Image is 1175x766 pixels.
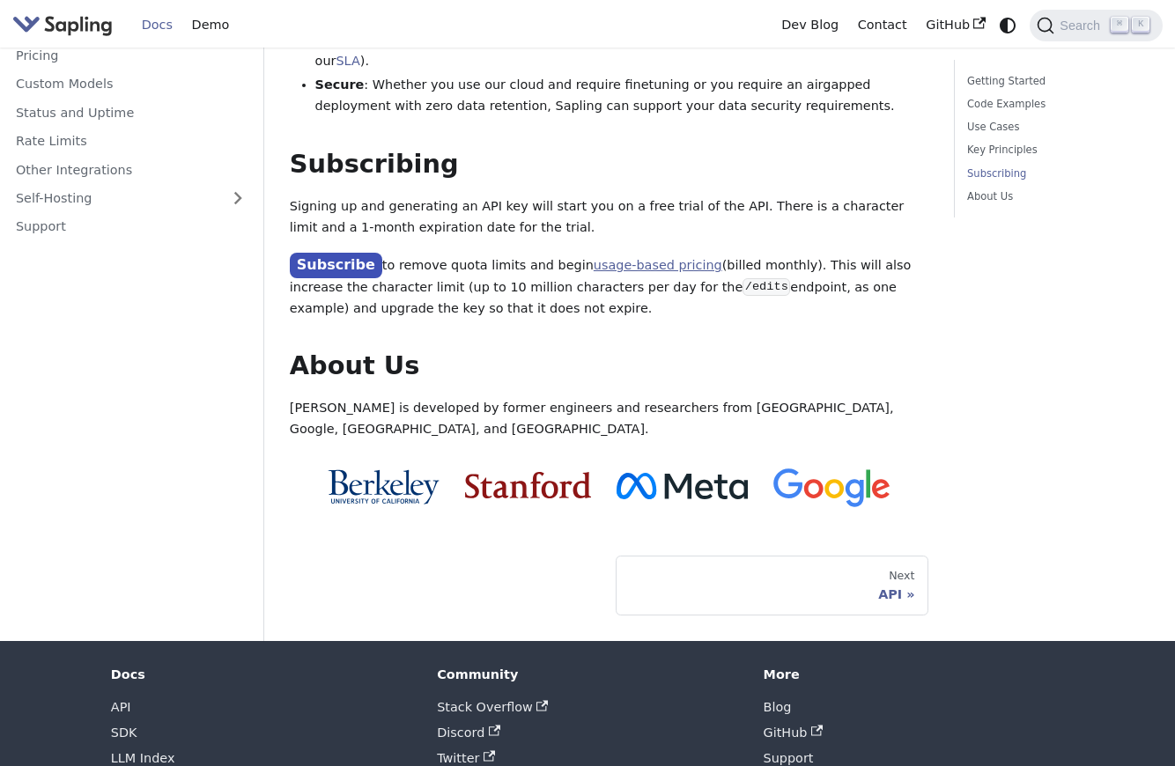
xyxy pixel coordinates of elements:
a: About Us [967,188,1143,205]
div: More [764,667,1065,682]
a: Stack Overflow [437,700,548,714]
a: Blog [764,700,792,714]
a: Code Examples [967,96,1143,113]
img: Stanford [465,472,591,498]
span: Search [1054,18,1111,33]
kbd: ⌘ [1111,17,1128,33]
img: Google [773,468,890,508]
a: Self-Hosting [6,185,255,210]
strong: Secure [315,77,365,92]
div: API [629,586,915,602]
code: /edits [743,278,790,296]
img: Cal [328,469,440,505]
a: Getting Started [967,73,1143,90]
a: Pricing [6,43,255,69]
a: Custom Models [6,71,255,97]
a: Use Cases [967,119,1143,136]
h2: About Us [290,350,928,382]
p: [PERSON_NAME] is developed by former engineers and researchers from [GEOGRAPHIC_DATA], Google, [G... [290,398,928,440]
a: LLM Index [111,751,175,765]
div: Docs [111,667,412,682]
a: Contact [848,11,917,39]
a: Sapling.ai [12,12,119,38]
img: Sapling.ai [12,12,113,38]
a: Status and Uptime [6,99,255,125]
a: Twitter [437,751,495,765]
p: Signing up and generating an API key will start you on a free trial of the API. There is a charac... [290,196,928,239]
div: Next [629,569,915,583]
div: Community [437,667,738,682]
button: Switch between dark and light mode (currently system mode) [995,12,1021,38]
p: to remove quota limits and begin (billed monthly). This will also increase the character limit (u... [290,254,928,319]
a: SLA [336,54,359,68]
kbd: K [1132,17,1149,33]
li: : Whether you use our cloud and require finetuning or you require an airgapped deployment with ze... [315,75,928,117]
a: Dev Blog [772,11,847,39]
a: Docs [132,11,182,39]
h2: Subscribing [290,149,928,180]
a: GitHub [764,725,824,740]
a: Support [6,214,255,239]
button: Search (Command+K) [1030,10,1162,41]
a: GitHub [916,11,994,39]
a: Subscribing [967,166,1143,182]
a: Demo [182,11,239,39]
a: usage-based pricing [594,258,722,272]
a: Support [764,751,814,765]
nav: Docs pages [290,556,928,615]
img: Meta [617,473,748,499]
a: Subscribe [290,253,382,278]
a: SDK [111,725,137,740]
a: Discord [437,725,500,740]
a: NextAPI [616,556,928,615]
a: Key Principles [967,142,1143,158]
a: Rate Limits [6,129,255,154]
a: API [111,700,131,714]
a: Other Integrations [6,157,255,182]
